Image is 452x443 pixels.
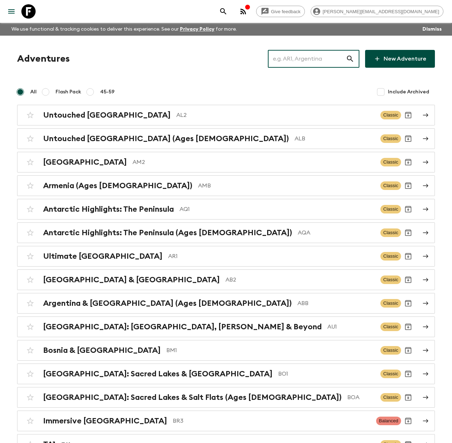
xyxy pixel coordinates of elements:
[380,299,401,308] span: Classic
[267,9,305,14] span: Give feedback
[401,155,415,169] button: Archive
[388,88,429,96] span: Include Archived
[176,111,375,119] p: AL2
[180,205,375,213] p: AQ1
[4,4,19,19] button: menu
[168,252,375,261] p: AR1
[380,205,401,213] span: Classic
[43,134,289,143] h2: Untouched [GEOGRAPHIC_DATA] (Ages [DEMOGRAPHIC_DATA])
[401,179,415,193] button: Archive
[173,417,370,425] p: BR3
[43,322,322,331] h2: [GEOGRAPHIC_DATA]: [GEOGRAPHIC_DATA], [PERSON_NAME] & Beyond
[17,199,435,220] a: Antarctic Highlights: The PeninsulaAQ1ClassicArchive
[17,316,435,337] a: [GEOGRAPHIC_DATA]: [GEOGRAPHIC_DATA], [PERSON_NAME] & BeyondAU1ClassicArchive
[401,296,415,310] button: Archive
[380,181,401,190] span: Classic
[401,202,415,216] button: Archive
[327,323,375,331] p: AU1
[319,9,443,14] span: [PERSON_NAME][EMAIL_ADDRESS][DOMAIN_NAME]
[401,367,415,381] button: Archive
[17,364,435,384] a: [GEOGRAPHIC_DATA]: Sacred Lakes & [GEOGRAPHIC_DATA]BO1ClassicArchive
[17,340,435,361] a: Bosnia & [GEOGRAPHIC_DATA]BM1ClassicArchive
[225,275,375,284] p: AB2
[43,252,162,261] h2: Ultimate [GEOGRAPHIC_DATA]
[17,269,435,290] a: [GEOGRAPHIC_DATA] & [GEOGRAPHIC_DATA]AB2ClassicArchive
[43,299,292,308] h2: Argentina & [GEOGRAPHIC_DATA] (Ages [DEMOGRAPHIC_DATA])
[380,346,401,355] span: Classic
[380,393,401,402] span: Classic
[295,134,375,143] p: ALB
[347,393,375,402] p: BOA
[17,152,435,172] a: [GEOGRAPHIC_DATA]AM2ClassicArchive
[401,390,415,405] button: Archive
[43,228,292,237] h2: Antarctic Highlights: The Peninsula (Ages [DEMOGRAPHIC_DATA])
[256,6,305,17] a: Give feedback
[43,205,174,214] h2: Antarctic Highlights: The Peninsula
[17,128,435,149] a: Untouched [GEOGRAPHIC_DATA] (Ages [DEMOGRAPHIC_DATA])ALBClassicArchive
[216,4,230,19] button: search adventures
[9,23,240,36] p: We use functional & tracking cookies to deliver this experience. See our for more.
[421,24,443,34] button: Dismiss
[401,320,415,334] button: Archive
[180,27,214,32] a: Privacy Policy
[198,181,375,190] p: AMB
[401,132,415,146] button: Archive
[43,369,272,378] h2: [GEOGRAPHIC_DATA]: Sacred Lakes & [GEOGRAPHIC_DATA]
[380,323,401,331] span: Classic
[401,414,415,428] button: Archive
[17,52,70,66] h1: Adventures
[43,416,167,426] h2: Immersive [GEOGRAPHIC_DATA]
[43,275,220,284] h2: [GEOGRAPHIC_DATA] & [GEOGRAPHIC_DATA]
[17,105,435,125] a: Untouched [GEOGRAPHIC_DATA]AL2ClassicArchive
[297,299,375,308] p: ABB
[380,275,401,284] span: Classic
[380,158,401,166] span: Classic
[401,273,415,287] button: Archive
[376,417,401,425] span: Balanced
[17,246,435,267] a: Ultimate [GEOGRAPHIC_DATA]AR1ClassicArchive
[278,370,375,378] p: BO1
[298,228,375,237] p: AQA
[56,88,81,96] span: Flash Pack
[166,346,375,355] p: BM1
[100,88,115,96] span: 45-59
[133,158,375,166] p: AM2
[401,249,415,263] button: Archive
[17,175,435,196] a: Armenia (Ages [DEMOGRAPHIC_DATA])AMBClassicArchive
[17,222,435,243] a: Antarctic Highlights: The Peninsula (Ages [DEMOGRAPHIC_DATA])AQAClassicArchive
[17,293,435,314] a: Argentina & [GEOGRAPHIC_DATA] (Ages [DEMOGRAPHIC_DATA])ABBClassicArchive
[380,370,401,378] span: Classic
[43,110,171,120] h2: Untouched [GEOGRAPHIC_DATA]
[380,111,401,119] span: Classic
[43,158,127,167] h2: [GEOGRAPHIC_DATA]
[365,50,435,68] a: New Adventure
[43,393,342,402] h2: [GEOGRAPHIC_DATA]: Sacred Lakes & Salt Flats (Ages [DEMOGRAPHIC_DATA])
[401,343,415,357] button: Archive
[401,108,415,122] button: Archive
[380,228,401,237] span: Classic
[30,88,37,96] span: All
[43,346,161,355] h2: Bosnia & [GEOGRAPHIC_DATA]
[43,181,192,190] h2: Armenia (Ages [DEMOGRAPHIC_DATA])
[268,49,346,69] input: e.g. AR1, Argentina
[401,226,415,240] button: Archive
[17,411,435,431] a: Immersive [GEOGRAPHIC_DATA]BR3BalancedArchive
[380,252,401,261] span: Classic
[380,134,401,143] span: Classic
[311,6,443,17] div: [PERSON_NAME][EMAIL_ADDRESS][DOMAIN_NAME]
[17,387,435,408] a: [GEOGRAPHIC_DATA]: Sacred Lakes & Salt Flats (Ages [DEMOGRAPHIC_DATA])BOAClassicArchive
